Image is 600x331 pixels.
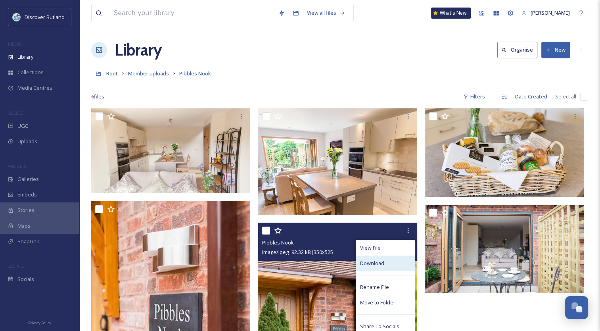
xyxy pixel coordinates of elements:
[511,89,551,104] div: Date Created
[303,5,349,21] a: View all files
[17,122,28,130] span: UGC
[17,238,39,245] span: SnapLink
[262,248,333,256] span: image/jpeg | 92.32 kB | 350 x 525
[518,5,574,21] a: [PERSON_NAME]
[8,41,22,47] span: MEDIA
[497,42,541,58] a: Organise
[28,318,51,327] a: Privacy Policy
[115,38,162,62] a: Library
[28,320,51,325] span: Privacy Policy
[17,206,35,214] span: Stories
[258,108,417,215] img: Pibbles Nook
[17,222,31,230] span: Maps
[431,8,471,19] a: What's New
[360,283,389,291] span: Rename File
[17,275,34,283] span: Socials
[541,42,570,58] button: New
[17,69,44,76] span: Collections
[25,13,65,21] span: Discover Rutland
[91,93,104,100] span: 6 file s
[17,138,37,145] span: Uploads
[110,4,274,22] input: Search your library
[360,323,399,330] span: Share To Socials
[531,9,570,16] span: [PERSON_NAME]
[91,108,250,193] img: Pibbles Nook.jpg
[179,70,211,77] span: Pibbles Nook
[179,69,211,78] a: Pibbles Nook
[13,13,21,21] img: DiscoverRutlandlog37F0B7.png
[106,70,118,77] span: Root
[497,42,537,58] button: Organise
[17,84,52,92] span: Media Centres
[128,70,169,77] span: Member uploads
[262,239,294,246] span: Pibbles Nook
[8,263,24,269] span: SOCIALS
[128,69,169,78] a: Member uploads
[360,299,395,306] span: Move to Folder
[459,89,489,104] div: Filters
[8,110,25,116] span: COLLECT
[425,108,584,197] img: Pibbles Nook
[360,260,384,267] span: Download
[555,93,576,100] span: Select all
[425,205,584,293] img: Pibbles Nook
[17,191,37,198] span: Embeds
[565,296,588,319] button: Open Chat
[17,53,33,61] span: Library
[8,163,26,169] span: WIDGETS
[360,244,381,252] span: View File
[17,175,39,183] span: Galleries
[106,69,118,78] a: Root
